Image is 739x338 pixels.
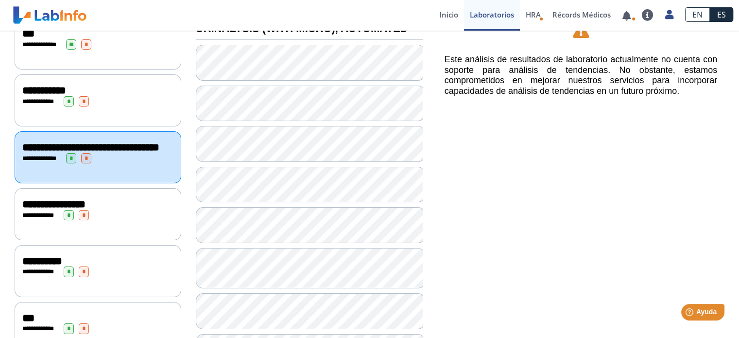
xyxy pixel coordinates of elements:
[445,54,717,96] h5: Este análisis de resultados de laboratorio actualmente no cuenta con soporte para análisis de ten...
[526,10,541,19] span: HRA
[710,7,733,22] a: ES
[653,300,728,327] iframe: Help widget launcher
[685,7,710,22] a: EN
